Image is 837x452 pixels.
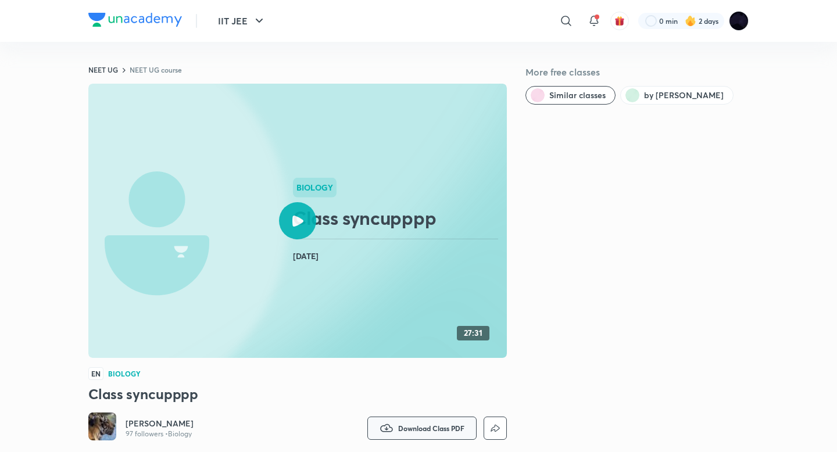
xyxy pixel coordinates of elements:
[525,86,616,105] button: Similar classes
[620,86,734,105] button: by Chayan Mehta
[367,417,477,440] button: Download Class PDF
[126,429,194,439] p: 97 followers • Biology
[729,11,749,31] img: Megha Gor
[211,9,273,33] button: IIT JEE
[88,385,507,403] h3: Class syncupppp
[88,412,116,443] a: Avatar
[610,12,629,30] button: avatar
[525,65,749,79] h5: More free classes
[88,412,116,440] img: Avatar
[293,206,502,229] h2: Class syncupppp
[685,15,696,27] img: streak
[130,65,182,74] a: NEET UG course
[126,418,194,429] a: [PERSON_NAME]
[88,13,182,30] a: Company Logo
[88,13,182,27] img: Company Logo
[88,65,118,74] a: NEET UG
[293,249,502,264] h4: [DATE]
[614,16,625,26] img: avatar
[108,370,141,377] h4: Biology
[644,89,724,101] span: by Chayan Mehta
[549,89,606,101] span: Similar classes
[464,328,482,338] h4: 27:31
[398,424,464,433] span: Download Class PDF
[88,367,103,380] span: EN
